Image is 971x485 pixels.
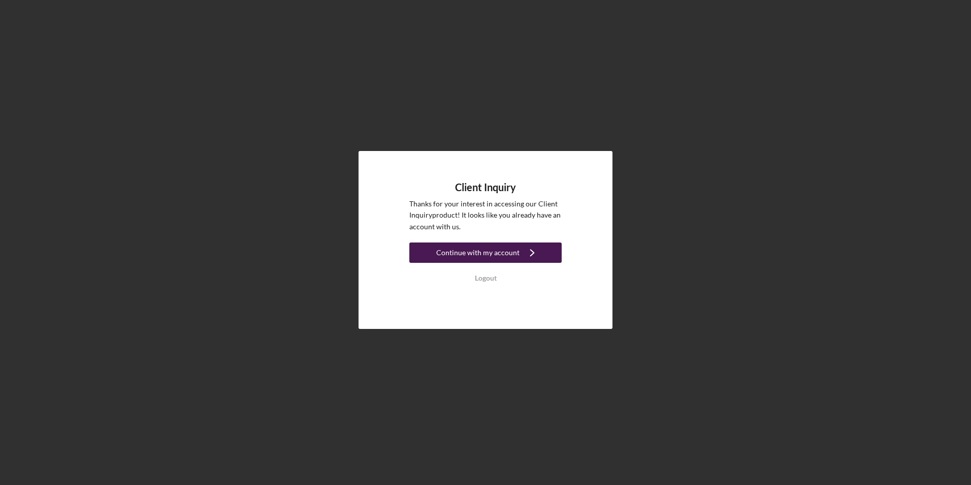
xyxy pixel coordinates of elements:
[455,181,516,193] h4: Client Inquiry
[436,243,520,263] div: Continue with my account
[409,243,562,263] button: Continue with my account
[409,198,562,232] p: Thanks for your interest in accessing our Client Inquiry product! It looks like you already have ...
[475,268,497,288] div: Logout
[409,243,562,265] a: Continue with my account
[409,268,562,288] button: Logout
